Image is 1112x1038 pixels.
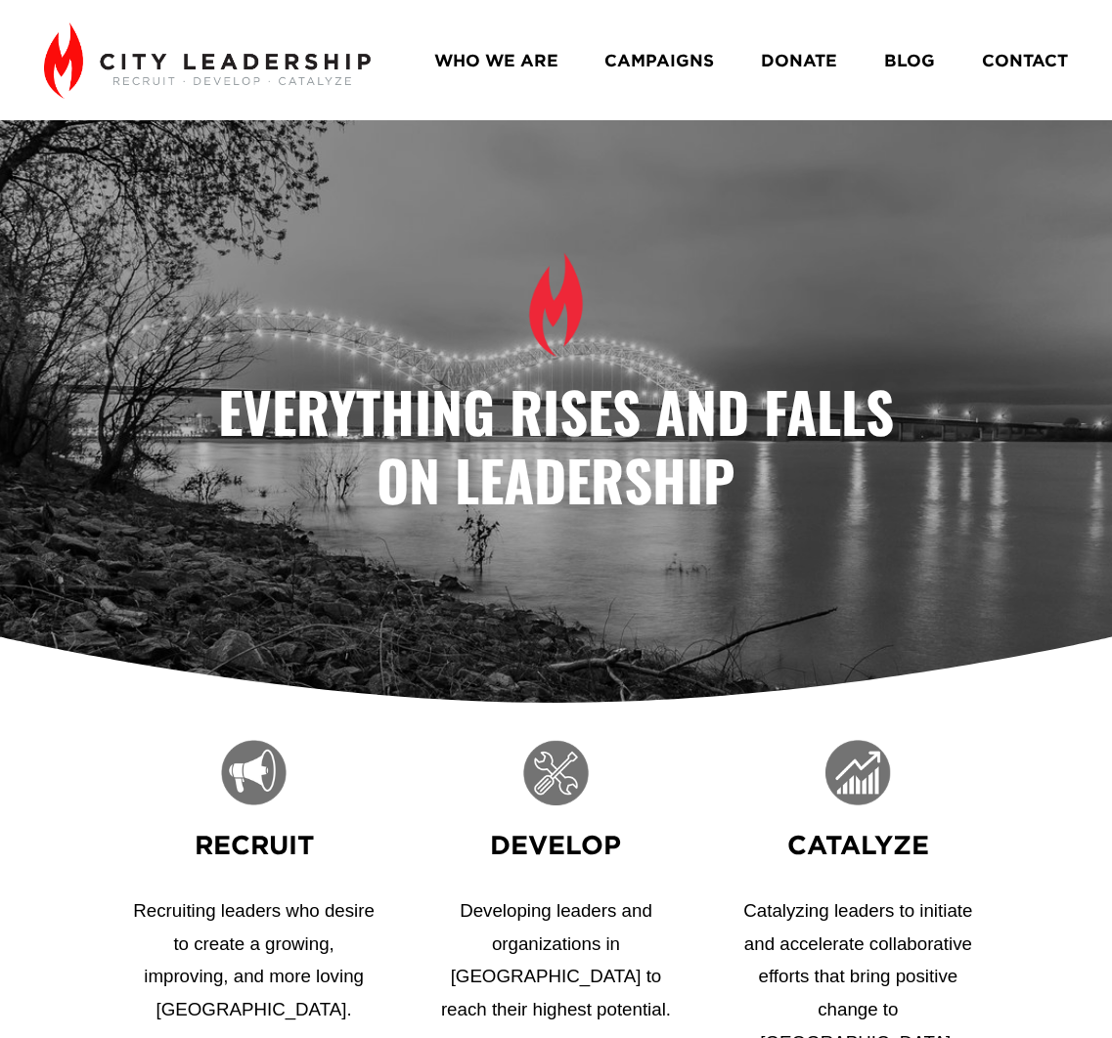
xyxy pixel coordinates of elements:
a: DONATE [761,43,837,77]
a: BLOG [884,43,935,77]
a: CONTACT [982,43,1068,77]
h3: Develop [433,827,680,862]
p: Developing leaders and organizations in [GEOGRAPHIC_DATA] to reach their highest potential. [433,894,680,1026]
p: Recruiting leaders who desire to create a growing, improving, and more loving [GEOGRAPHIC_DATA]. [131,894,378,1026]
a: CAMPAIGNS [604,43,714,77]
a: WHO WE ARE [434,43,558,77]
h3: Catalyze [734,827,981,862]
img: City Leadership - Recruit. Develop. Catalyze. [44,22,370,99]
strong: Everything Rises and Falls on Leadership [218,369,909,520]
h3: Recruit [131,827,378,862]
